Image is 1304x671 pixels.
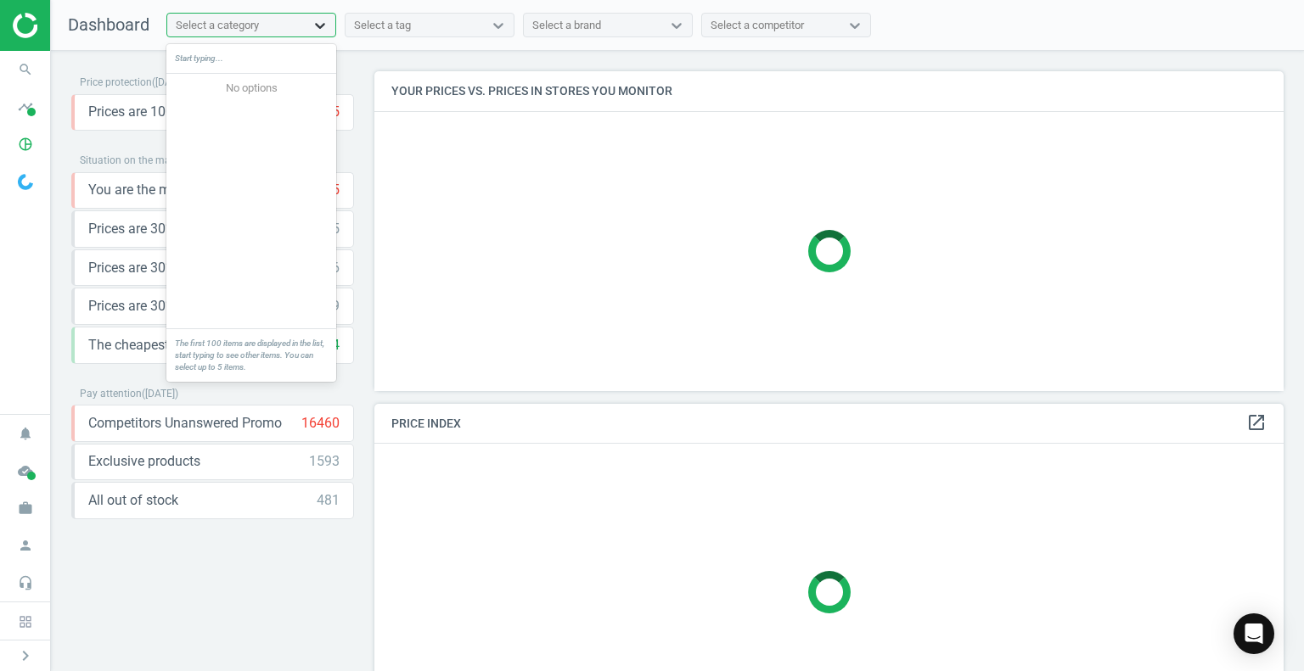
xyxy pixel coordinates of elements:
div: Select a category [176,18,259,33]
span: Competitors Unanswered Promo [88,414,282,433]
div: 1593 [309,452,340,471]
span: Prices are 100% below min competitor [88,103,317,121]
span: Exclusive products [88,452,200,471]
span: Price protection [80,76,152,88]
i: person [9,529,42,562]
i: chevron_right [15,646,36,666]
div: 16460 [301,414,340,433]
span: Prices are 30% higher than the minimum [88,259,309,277]
h4: Your prices vs. prices in stores you monitor [374,71,1284,111]
i: open_in_new [1246,412,1267,433]
h4: Price Index [374,404,1284,444]
i: headset_mic [9,567,42,599]
i: work [9,492,42,524]
span: Pay attention [80,388,142,400]
i: timeline [9,91,42,123]
div: Select a brand [532,18,601,33]
span: You are the most expensive [88,181,252,199]
div: grid [166,74,336,328]
img: wGWNvw8QSZomAAAAABJRU5ErkJggg== [18,174,33,190]
div: No options [166,74,336,103]
span: The cheapest price [88,336,201,355]
div: 481 [317,491,340,510]
div: Start typing... [166,44,336,74]
span: ( [DATE] ) [142,388,178,400]
img: ajHJNr6hYgQAAAAASUVORK5CYII= [13,13,133,38]
i: search [9,53,42,86]
i: notifications [9,417,42,450]
div: Select a competitor [711,18,804,33]
span: ( [DATE] ) [152,76,188,88]
span: All out of stock [88,491,178,510]
span: Prices are 30% below the minimum [88,220,298,238]
span: Prices are 30% higher than the maximal [88,297,317,316]
div: Select a tag [354,18,411,33]
button: chevron_right [4,645,47,667]
span: Situation on the market before repricing [80,154,261,166]
i: pie_chart_outlined [9,128,42,160]
div: Open Intercom Messenger [1234,613,1274,654]
span: Dashboard [68,14,149,35]
div: The first 100 items are displayed in the list, start typing to see other items. You can select up... [166,328,336,381]
a: open_in_new [1246,412,1267,434]
i: cloud_done [9,455,42,487]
